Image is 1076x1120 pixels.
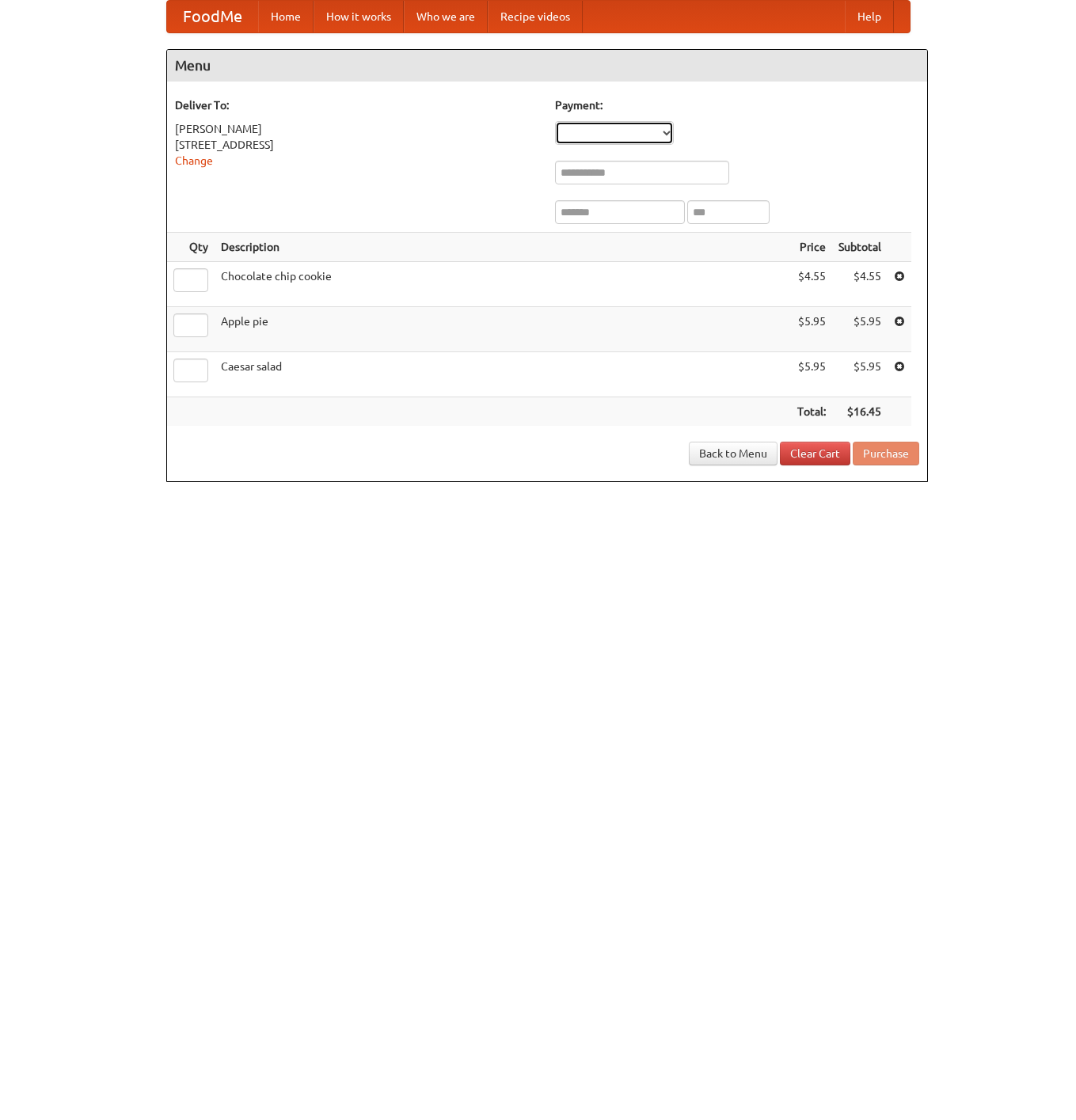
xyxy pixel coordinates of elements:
div: [STREET_ADDRESS] [175,137,539,153]
a: Recipe videos [488,1,583,32]
td: $5.95 [791,352,832,397]
th: Price [791,233,832,262]
a: How it works [314,1,404,32]
th: Subtotal [832,233,888,262]
td: $5.95 [832,352,888,397]
td: $4.55 [791,262,832,307]
td: Apple pie [215,307,791,352]
td: Chocolate chip cookie [215,262,791,307]
th: Total: [791,397,832,427]
a: Who we are [404,1,488,32]
td: $4.55 [832,262,888,307]
th: $16.45 [832,397,888,427]
div: [PERSON_NAME] [175,121,539,137]
a: Home [258,1,314,32]
a: Back to Menu [689,442,778,465]
h5: Payment: [555,97,919,113]
td: $5.95 [791,307,832,352]
th: Qty [167,233,215,262]
button: Purchase [853,442,919,465]
a: Help [845,1,894,32]
td: $5.95 [832,307,888,352]
a: Change [175,154,213,167]
h5: Deliver To: [175,97,539,113]
td: Caesar salad [215,352,791,397]
a: Clear Cart [780,442,850,465]
th: Description [215,233,791,262]
a: FoodMe [167,1,258,32]
h4: Menu [167,50,927,82]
